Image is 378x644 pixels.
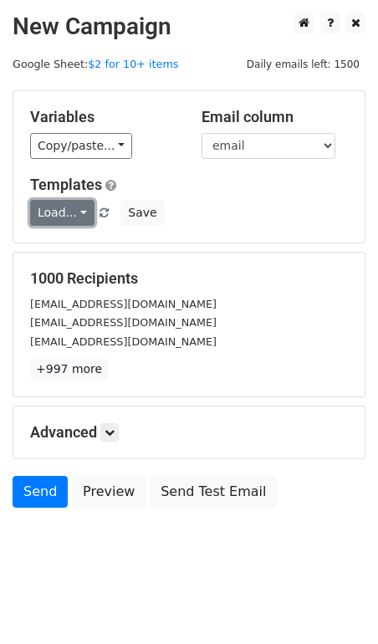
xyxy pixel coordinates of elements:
[30,359,108,380] a: +997 more
[88,58,178,70] a: $2 for 10+ items
[241,55,365,74] span: Daily emails left: 1500
[30,200,94,226] a: Load...
[294,564,378,644] iframe: Chat Widget
[30,316,217,329] small: [EMAIL_ADDRESS][DOMAIN_NAME]
[150,476,277,508] a: Send Test Email
[30,269,348,288] h5: 1000 Recipients
[13,13,365,41] h2: New Campaign
[13,476,68,508] a: Send
[30,133,132,159] a: Copy/paste...
[13,58,178,70] small: Google Sheet:
[30,335,217,348] small: [EMAIL_ADDRESS][DOMAIN_NAME]
[30,176,102,193] a: Templates
[120,200,164,226] button: Save
[241,58,365,70] a: Daily emails left: 1500
[30,298,217,310] small: [EMAIL_ADDRESS][DOMAIN_NAME]
[30,108,176,126] h5: Variables
[30,423,348,442] h5: Advanced
[202,108,348,126] h5: Email column
[72,476,146,508] a: Preview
